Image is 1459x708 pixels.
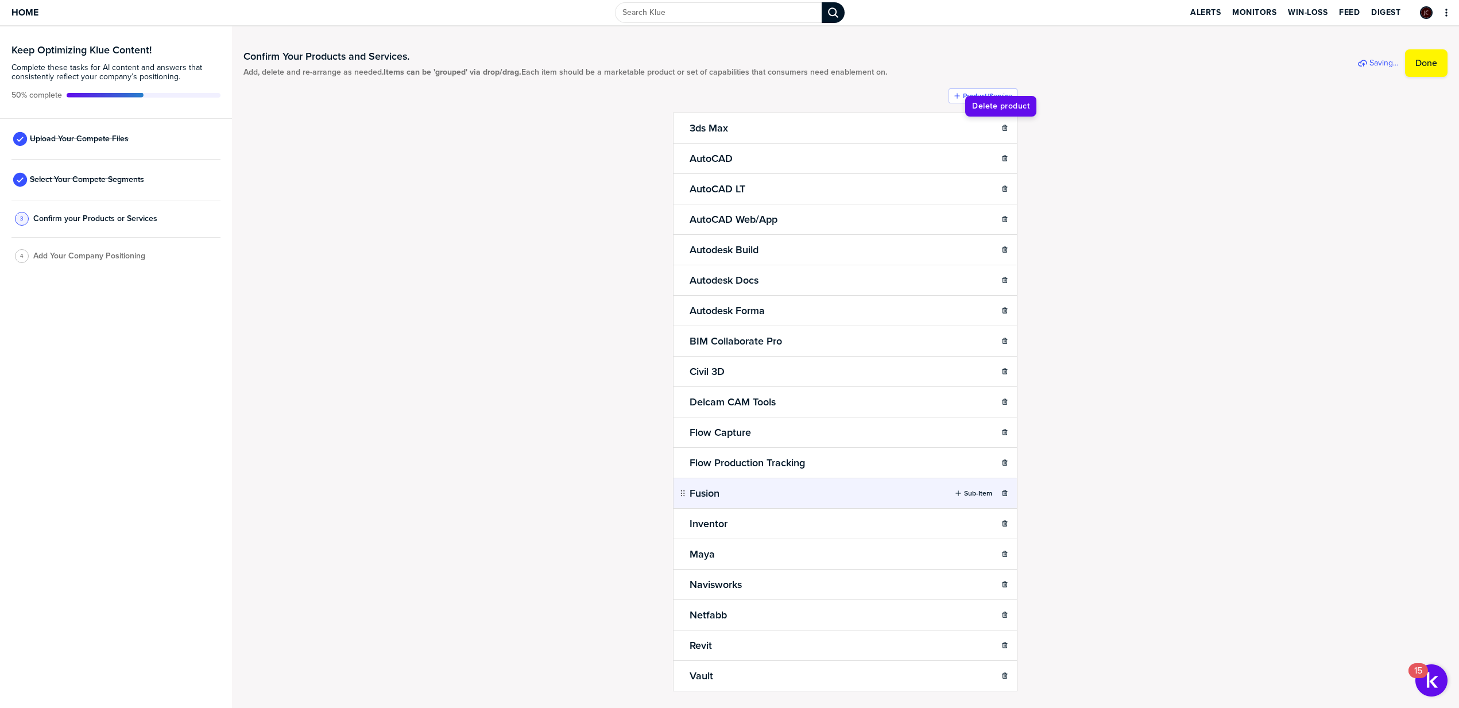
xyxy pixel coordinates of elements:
[11,7,38,17] span: Home
[11,63,220,82] span: Complete these tasks for AI content and answers that consistently reflect your company’s position...
[673,447,1017,478] li: Flow Production Tracking
[1415,57,1437,69] label: Done
[687,333,784,349] h2: BIM Collaborate Pro
[673,599,1017,630] li: Netfabb
[1419,5,1434,20] a: Edit Profile
[30,134,129,144] span: Upload Your Compete Files
[687,363,727,380] h2: Civil 3D
[687,668,715,684] h2: Vault
[687,303,767,319] h2: Autodesk Forma
[1414,671,1422,686] div: 15
[1420,6,1433,19] div: Jady Chan
[687,120,730,136] h2: 3ds Max
[673,508,1017,539] li: Inventor
[687,242,761,258] h2: Autodesk Build
[20,214,24,223] span: 3
[1371,8,1400,17] span: Digest
[1415,664,1448,697] button: Open Resource Center, 15 new notifications
[1339,8,1360,17] span: Feed
[687,394,778,410] h2: Delcam CAM Tools
[673,113,1017,144] li: 3ds Max
[949,88,1017,103] button: Product/Service
[673,478,1017,509] li: FusionSub-Item
[33,214,157,223] span: Confirm your Products or Services
[673,204,1017,235] li: AutoCAD Web/App
[673,234,1017,265] li: Autodesk Build
[243,68,887,77] span: Add, delete and re-arrange as needed. Each item should be a marketable product or set of capabili...
[11,45,220,55] h3: Keep Optimizing Klue Content!
[673,539,1017,570] li: Maya
[1232,8,1276,17] span: Monitors
[673,356,1017,387] li: Civil 3D
[673,386,1017,417] li: Delcam CAM Tools
[673,569,1017,600] li: Navisworks
[1369,59,1398,68] span: Saving...
[673,295,1017,326] li: Autodesk Forma
[964,489,992,498] label: Sub-Item
[33,252,145,261] span: Add Your Company Positioning
[687,577,744,593] h2: Navisworks
[673,660,1017,691] li: Vault
[673,326,1017,357] li: BIM Collaborate Pro
[687,455,807,471] h2: Flow Production Tracking
[384,66,521,78] strong: Items can be 'grouped' via drop/drag.
[30,175,144,184] span: Select Your Compete Segments
[1405,49,1448,77] button: Done
[673,143,1017,174] li: AutoCAD
[1421,7,1431,18] img: b032c0713a3d62fa30159cfff5026988-sml.png
[687,516,730,532] h2: Inventor
[673,630,1017,661] li: Revit
[950,486,997,501] button: Sub-Item
[673,417,1017,448] li: Flow Capture
[615,2,822,23] input: Search Klue
[972,100,1030,112] span: Delete product
[11,91,62,100] span: Active
[687,211,780,227] h2: AutoCAD Web/App
[20,252,24,260] span: 4
[687,424,753,440] h2: Flow Capture
[687,272,761,288] h2: Autodesk Docs
[673,173,1017,204] li: AutoCAD LT
[687,637,714,653] h2: Revit
[673,265,1017,296] li: Autodesk Docs
[687,607,729,623] h2: Netfabb
[1190,8,1221,17] span: Alerts
[687,485,722,501] h2: Fusion
[687,150,735,167] h2: AutoCAD
[687,546,717,562] h2: Maya
[243,49,887,63] h1: Confirm Your Products and Services.
[822,2,845,23] div: Search Klue
[687,181,748,197] h2: AutoCAD LT
[1288,8,1328,17] span: Win-Loss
